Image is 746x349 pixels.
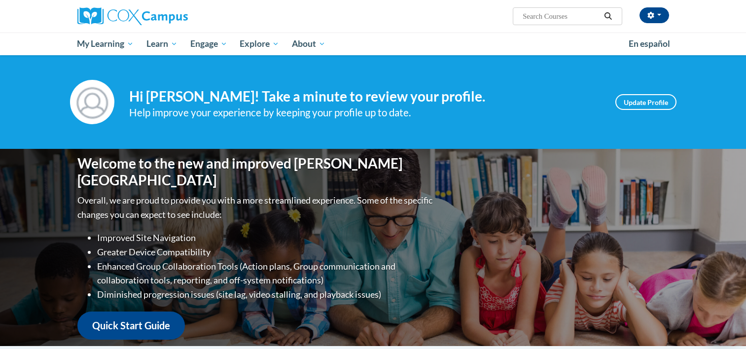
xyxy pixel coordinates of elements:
span: En español [629,38,670,49]
li: Diminished progression issues (site lag, video stalling, and playback issues) [97,287,435,302]
img: Cox Campus [77,7,188,25]
a: About [285,33,332,55]
a: Learn [140,33,184,55]
span: About [292,38,325,50]
input: Search Courses [522,10,601,22]
span: Explore [240,38,279,50]
a: Engage [184,33,234,55]
p: Overall, we are proud to provide you with a more streamlined experience. Some of the specific cha... [77,193,435,222]
button: Account Settings [639,7,669,23]
a: Cox Campus [77,7,265,25]
a: My Learning [71,33,141,55]
li: Enhanced Group Collaboration Tools (Action plans, Group communication and collaboration tools, re... [97,259,435,288]
li: Greater Device Compatibility [97,245,435,259]
span: Learn [146,38,178,50]
a: Update Profile [615,94,676,110]
iframe: Button to launch messaging window [707,310,738,341]
a: En español [622,34,676,54]
button: Search [601,10,615,22]
div: Main menu [63,33,684,55]
h4: Hi [PERSON_NAME]! Take a minute to review your profile. [129,88,601,105]
span: My Learning [77,38,134,50]
h1: Welcome to the new and improved [PERSON_NAME][GEOGRAPHIC_DATA] [77,155,435,188]
div: Help improve your experience by keeping your profile up to date. [129,105,601,121]
a: Explore [233,33,285,55]
li: Improved Site Navigation [97,231,435,245]
span: Engage [190,38,227,50]
a: Quick Start Guide [77,312,185,340]
img: Profile Image [70,80,114,124]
